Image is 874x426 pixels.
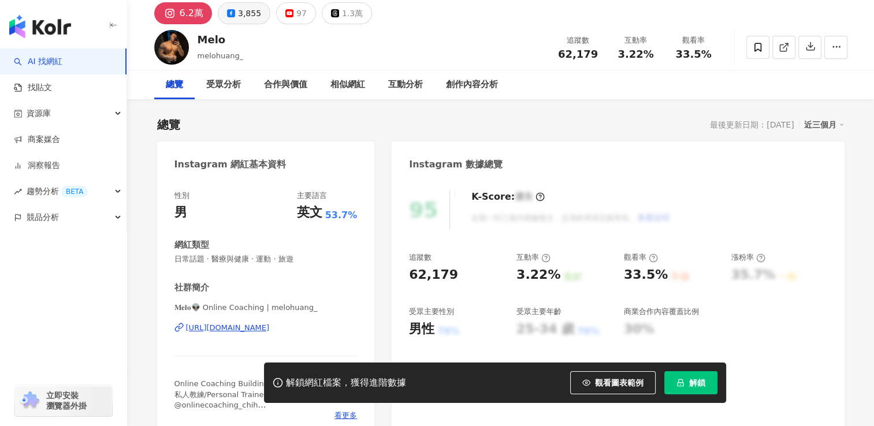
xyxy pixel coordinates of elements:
[27,204,59,230] span: 競品分析
[14,160,60,171] a: 洞察報告
[18,391,41,410] img: chrome extension
[61,186,88,197] div: BETA
[174,323,358,333] a: [URL][DOMAIN_NAME]
[330,78,365,92] div: 相似網紅
[14,56,62,68] a: searchAI 找網紅
[180,5,203,21] div: 6.2萬
[286,377,406,389] div: 解鎖網紅檔案，獲得進階數據
[409,307,454,317] div: 受眾主要性別
[297,204,322,222] div: 英文
[624,266,668,284] div: 33.5%
[804,117,845,132] div: 近三個月
[689,378,705,387] span: 解鎖
[27,100,51,126] span: 資源庫
[174,204,187,222] div: 男
[342,5,363,21] div: 1.3萬
[276,2,316,24] button: 97
[297,190,327,201] div: 主要語言
[264,78,307,92] div: 合作與價值
[154,30,189,65] img: KOL Avatar
[174,239,209,251] div: 網紅類型
[174,282,209,294] div: 社群簡介
[334,410,357,421] span: 看更多
[471,190,545,203] div: K-Score :
[15,385,112,416] a: chrome extension立即安裝 瀏覽器外掛
[198,51,244,60] span: melohuang_
[570,371,656,394] button: 觀看圖表範例
[731,252,765,263] div: 漲粉率
[675,48,711,60] span: 33.5%
[174,190,189,201] div: 性別
[325,209,358,222] span: 53.7%
[198,32,244,47] div: Melo
[9,15,71,38] img: logo
[558,48,598,60] span: 62,179
[14,82,52,94] a: 找貼文
[14,134,60,145] a: 商案媒合
[516,252,551,263] div: 互動率
[710,120,794,129] div: 最後更新日期：[DATE]
[166,78,183,92] div: 總覽
[516,307,561,317] div: 受眾主要年齡
[516,266,560,284] div: 3.22%
[27,178,88,204] span: 趨勢分析
[672,35,716,46] div: 觀看率
[624,307,699,317] div: 商業合作內容覆蓋比例
[388,78,423,92] div: 互動分析
[14,188,22,196] span: rise
[409,158,503,171] div: Instagram 數據總覽
[206,78,241,92] div: 受眾分析
[296,5,307,21] div: 97
[556,35,600,46] div: 追蹤數
[614,35,658,46] div: 互動率
[409,320,434,338] div: 男性
[174,158,287,171] div: Instagram 網紅基本資料
[664,371,717,394] button: 解鎖
[174,302,358,313] span: 𝐌𝐞𝐥𝐨👽 Online Coaching | melohuang_
[174,254,358,264] span: 日常話題 · 醫療與健康 · 運動 · 旅遊
[618,48,653,60] span: 3.22%
[409,266,458,284] div: 62,179
[238,5,261,21] div: 3,855
[46,390,87,411] span: 立即安裝 瀏覽器外掛
[157,117,180,133] div: 總覽
[322,2,372,24] button: 1.3萬
[624,252,658,263] div: 觀看率
[595,378,644,387] span: 觀看圖表範例
[154,2,212,24] button: 6.2萬
[409,252,432,263] div: 追蹤數
[186,323,270,333] div: [URL][DOMAIN_NAME]
[446,78,498,92] div: 創作內容分析
[676,379,685,387] span: lock
[218,2,270,24] button: 3,855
